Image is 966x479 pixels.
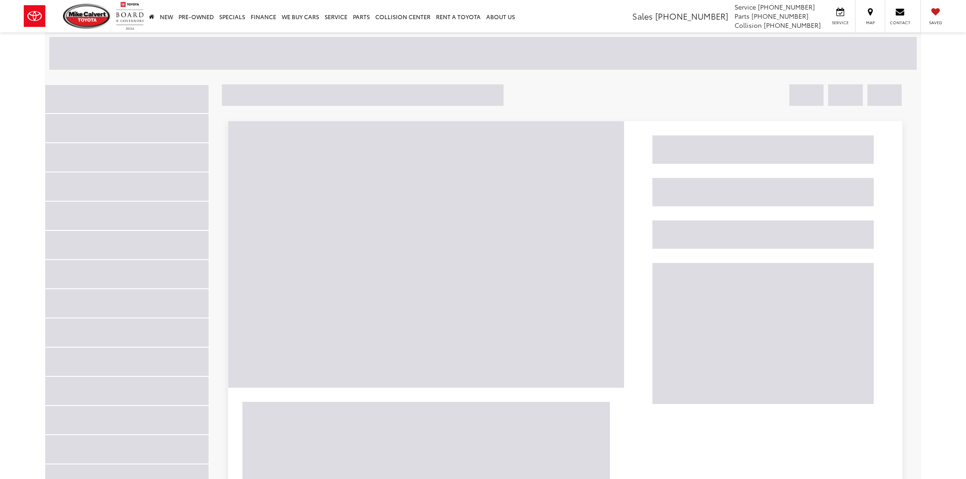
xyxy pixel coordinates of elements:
[764,21,821,30] span: [PHONE_NUMBER]
[655,10,728,22] span: [PHONE_NUMBER]
[890,20,910,26] span: Contact
[735,21,762,30] span: Collision
[63,4,111,29] img: Mike Calvert Toyota
[735,11,750,21] span: Parts
[632,10,653,22] span: Sales
[830,20,850,26] span: Service
[758,2,815,11] span: [PHONE_NUMBER]
[925,20,945,26] span: Saved
[751,11,808,21] span: [PHONE_NUMBER]
[860,20,880,26] span: Map
[735,2,756,11] span: Service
